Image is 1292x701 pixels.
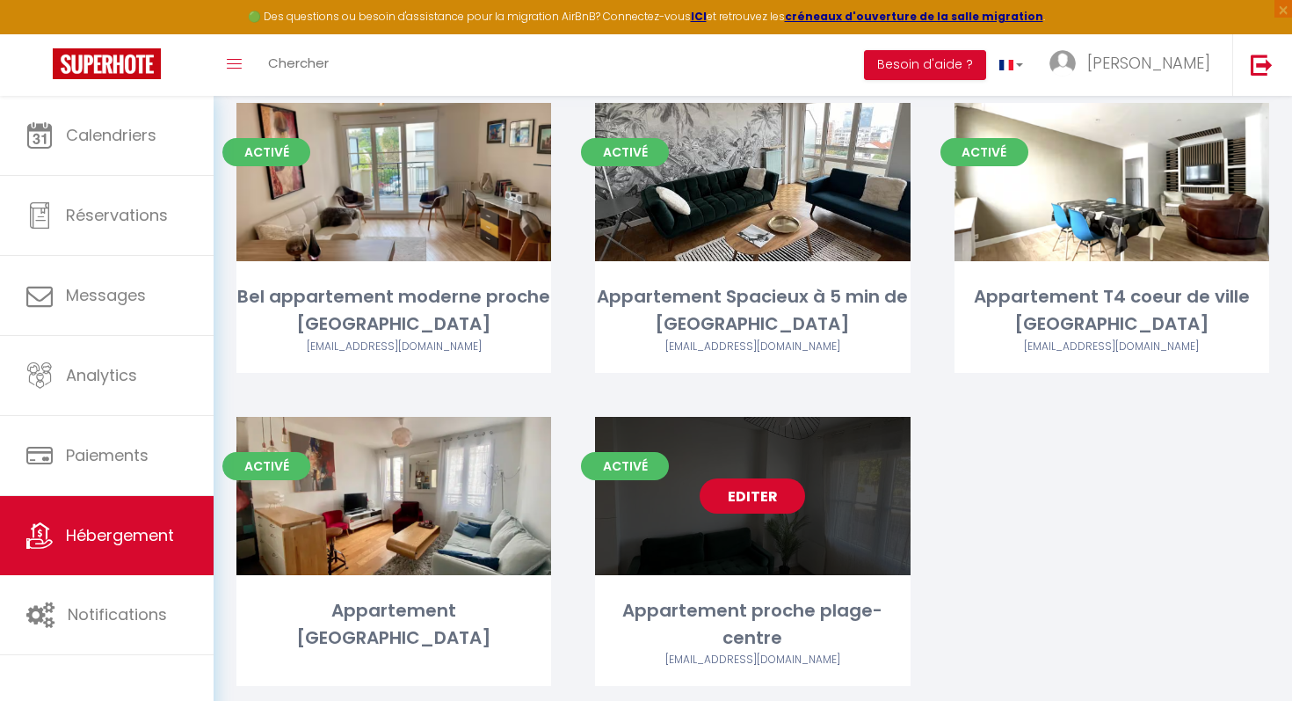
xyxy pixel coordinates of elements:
span: Calendriers [66,124,156,146]
img: logout [1251,54,1273,76]
span: [PERSON_NAME] [1087,52,1210,74]
span: Hébergement [66,524,174,546]
img: ... [1049,50,1076,77]
span: Analytics [66,364,137,386]
span: Activé [581,138,669,166]
button: Besoin d'aide ? [864,50,986,80]
a: ICI [691,9,707,24]
span: Activé [222,452,310,480]
span: Activé [940,138,1028,166]
a: Chercher [255,34,342,96]
div: Appartement [GEOGRAPHIC_DATA] [236,597,551,653]
div: Airbnb [236,339,551,355]
div: Airbnb [595,339,910,355]
span: Activé [222,138,310,166]
button: Ouvrir le widget de chat LiveChat [14,7,67,60]
span: Chercher [268,54,329,72]
a: ... [PERSON_NAME] [1036,34,1232,96]
a: Editer [700,478,805,514]
div: Airbnb [595,652,910,668]
span: Notifications [68,603,167,625]
div: Appartement Spacieux à 5 min de [GEOGRAPHIC_DATA] [595,283,910,339]
div: Bel appartement moderne proche [GEOGRAPHIC_DATA] [236,283,551,339]
span: Réservations [66,204,168,226]
img: Super Booking [53,48,161,79]
div: Airbnb [954,339,1269,355]
div: Appartement T4 coeur de ville [GEOGRAPHIC_DATA] [954,283,1269,339]
span: Activé [581,452,669,480]
div: Appartement proche plage-centre [595,597,910,653]
span: Paiements [66,444,149,466]
a: créneaux d'ouverture de la salle migration [785,9,1043,24]
span: Messages [66,284,146,306]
